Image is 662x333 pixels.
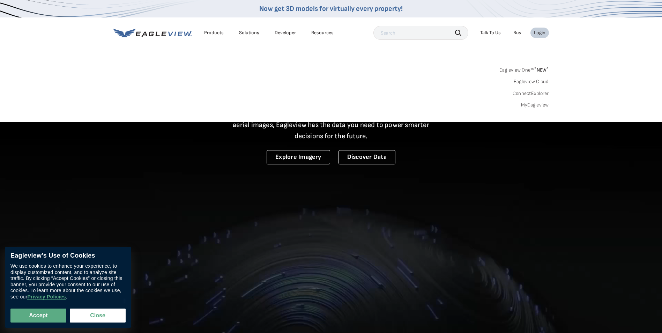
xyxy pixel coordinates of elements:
div: Solutions [239,30,259,36]
a: Eagleview One™*NEW* [499,65,549,73]
div: Resources [311,30,334,36]
div: Eagleview’s Use of Cookies [10,252,126,260]
input: Search [373,26,468,40]
button: Accept [10,309,66,323]
div: Login [534,30,545,36]
a: Buy [513,30,521,36]
a: MyEagleview [521,102,549,108]
div: We use cookies to enhance your experience, to display customized content, and to analyze site tra... [10,263,126,300]
a: Developer [275,30,296,36]
button: Close [70,309,126,323]
div: Talk To Us [480,30,501,36]
a: ConnectExplorer [513,90,549,97]
p: A new era starts here. Built on more than 3.5 billion high-resolution aerial images, Eagleview ha... [224,108,438,142]
a: Explore Imagery [267,150,330,164]
a: Discover Data [339,150,395,164]
div: Products [204,30,224,36]
a: Eagleview Cloud [514,79,549,85]
a: Now get 3D models for virtually every property! [259,5,403,13]
span: NEW [534,67,549,73]
a: Privacy Policies [27,294,66,300]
